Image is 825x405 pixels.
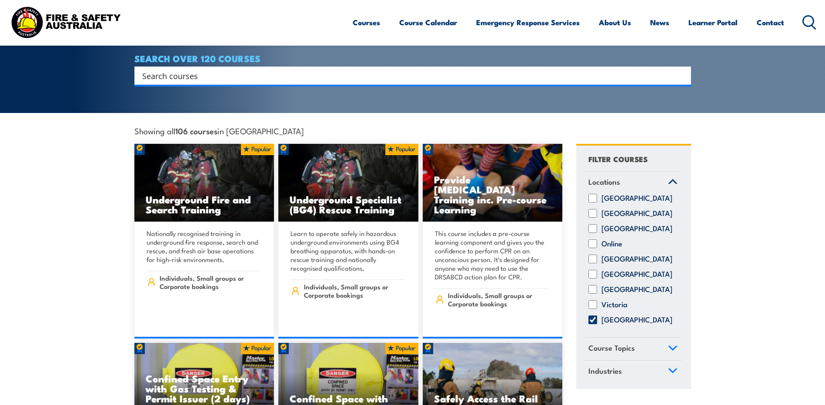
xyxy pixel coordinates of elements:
[134,144,274,222] img: Underground mine rescue
[585,338,681,360] a: Course Topics
[601,194,672,202] label: [GEOGRAPHIC_DATA]
[757,11,784,34] a: Contact
[434,174,551,214] h3: Provide [MEDICAL_DATA] Training inc. Pre-course Learning
[304,282,404,299] span: Individuals, Small groups or Corporate bookings
[146,194,263,214] h3: Underground Fire and Search Training
[588,176,620,188] span: Locations
[134,144,274,222] a: Underground Fire and Search Training
[423,144,563,222] img: Low Voltage Rescue and Provide CPR
[601,315,672,324] label: [GEOGRAPHIC_DATA]
[144,70,674,82] form: Search form
[291,229,404,272] p: Learn to operate safely in hazardous underground environments using BG4 breathing apparatus, with...
[160,274,259,290] span: Individuals, Small groups or Corporate bookings
[353,11,380,34] a: Courses
[688,11,738,34] a: Learner Portal
[585,172,681,194] a: Locations
[175,125,217,136] strong: 106 courses
[601,209,672,218] label: [GEOGRAPHIC_DATA]
[588,342,635,354] span: Course Topics
[599,11,631,34] a: About Us
[476,11,580,34] a: Emergency Response Services
[601,255,672,263] label: [GEOGRAPHIC_DATA]
[588,153,648,165] h4: FILTER COURSES
[435,229,548,281] p: This course includes a pre-course learning component and gives you the confidence to perform CPR ...
[601,285,672,294] label: [GEOGRAPHIC_DATA]
[278,144,418,222] img: Underground mine rescue
[588,365,622,377] span: Industries
[290,194,407,214] h3: Underground Specialist (BG4) Rescue Training
[399,11,457,34] a: Course Calendar
[134,53,691,63] h4: SEARCH OVER 120 COURSES
[448,291,548,308] span: Individuals, Small groups or Corporate bookings
[278,144,418,222] a: Underground Specialist (BG4) Rescue Training
[134,126,304,135] span: Showing all in [GEOGRAPHIC_DATA]
[601,270,672,279] label: [GEOGRAPHIC_DATA]
[676,70,688,82] button: Search magnifier button
[601,239,622,248] label: Online
[601,224,672,233] label: [GEOGRAPHIC_DATA]
[601,300,628,309] label: Victoria
[423,144,563,222] a: Provide [MEDICAL_DATA] Training inc. Pre-course Learning
[147,229,260,264] p: Nationally recognised training in underground fire response, search and rescue, and fresh air bas...
[585,361,681,383] a: Industries
[142,69,672,82] input: Search input
[650,11,669,34] a: News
